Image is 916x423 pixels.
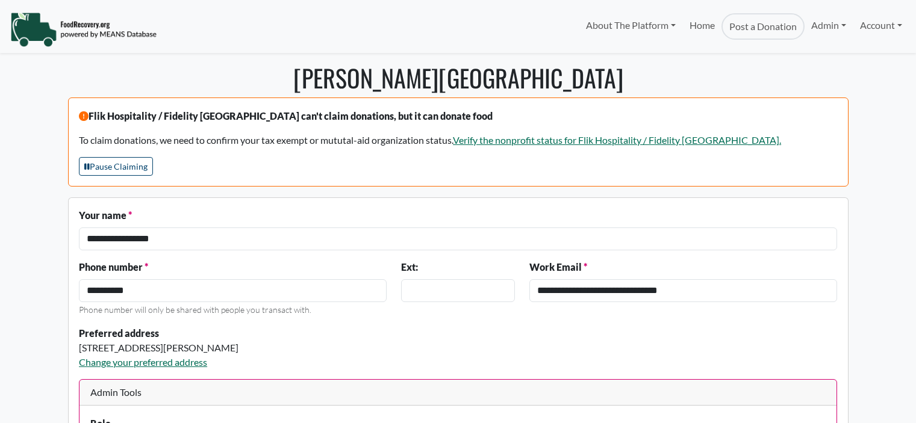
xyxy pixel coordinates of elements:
[79,304,311,315] small: Phone number will only be shared with people you transact with.
[529,260,587,274] label: Work Email
[853,13,909,37] a: Account
[10,11,157,48] img: NavigationLogo_FoodRecovery-91c16205cd0af1ed486a0f1a7774a6544ea792ac00100771e7dd3ec7c0e58e41.png
[79,341,515,355] div: [STREET_ADDRESS][PERSON_NAME]
[79,356,207,368] a: Change your preferred address
[79,327,159,339] strong: Preferred address
[682,13,721,40] a: Home
[79,380,837,406] div: Admin Tools
[79,260,148,274] label: Phone number
[79,133,837,147] p: To claim donations, we need to confirm your tax exempt or mututal-aid organization status.
[79,208,132,223] label: Your name
[79,157,153,176] button: Pause Claiming
[401,260,418,274] label: Ext:
[805,13,853,37] a: Admin
[79,109,837,123] p: Flik Hospitality / Fidelity [GEOGRAPHIC_DATA] can't claim donations, but it can donate food
[579,13,682,37] a: About The Platform
[453,134,781,146] a: Verify the nonprofit status for Flik Hospitality / Fidelity [GEOGRAPHIC_DATA].
[721,13,805,40] a: Post a Donation
[68,63,849,92] h1: [PERSON_NAME][GEOGRAPHIC_DATA]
